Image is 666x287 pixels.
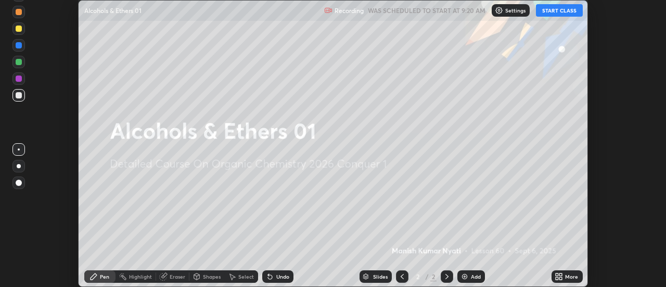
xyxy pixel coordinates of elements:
div: Select [238,274,254,279]
div: Add [471,274,481,279]
div: Slides [373,274,388,279]
div: Undo [276,274,289,279]
img: class-settings-icons [495,6,503,15]
p: Alcohols & Ethers 01 [84,6,142,15]
div: Highlight [129,274,152,279]
div: Shapes [203,274,221,279]
h5: WAS SCHEDULED TO START AT 9:20 AM [368,6,485,15]
p: Recording [335,7,364,15]
div: Eraser [170,274,185,279]
div: Pen [100,274,109,279]
div: 2 [413,273,423,280]
button: START CLASS [536,4,583,17]
img: recording.375f2c34.svg [324,6,332,15]
img: add-slide-button [460,272,469,281]
p: Settings [505,8,526,13]
div: 2 [430,272,437,281]
div: / [425,273,428,280]
div: More [565,274,578,279]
